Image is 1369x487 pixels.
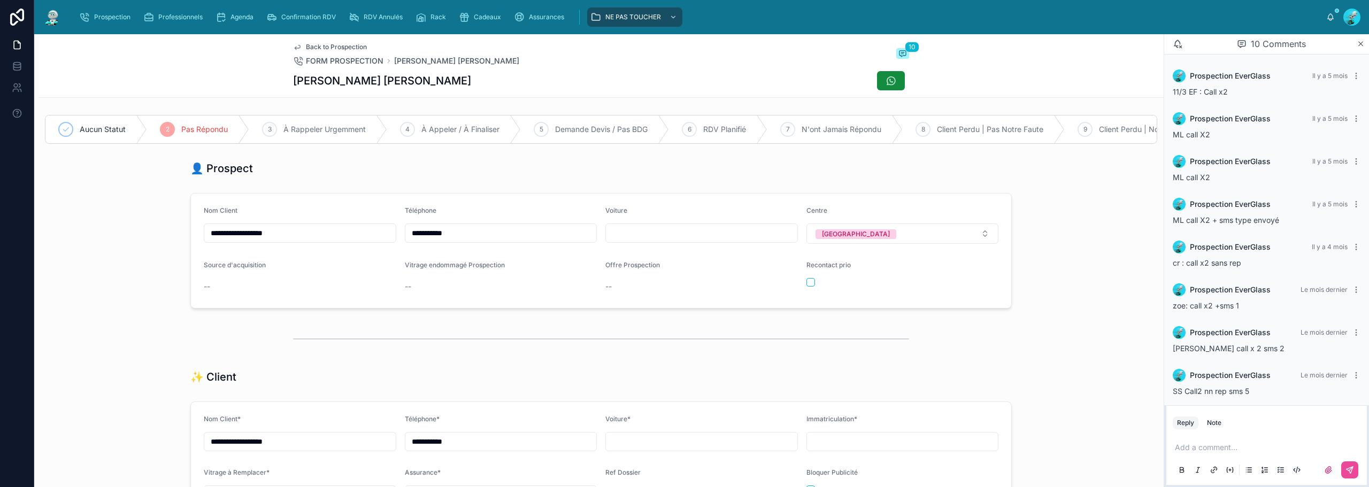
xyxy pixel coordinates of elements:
[140,7,210,27] a: Professionnels
[76,7,138,27] a: Prospection
[1083,125,1087,134] span: 9
[511,7,572,27] a: Assurances
[71,5,1326,29] div: scrollable content
[474,13,501,21] span: Cadeaux
[1099,124,1190,135] span: Client Perdu | Notre Faute
[555,124,648,135] span: Demande Devis / Pas BDG
[605,415,630,423] span: Voiture*
[1190,370,1271,381] span: Prospection EverGlass
[1312,157,1348,165] span: Il y a 5 mois
[283,124,366,135] span: À Rappeler Urgemment
[430,13,446,21] span: Rack
[1312,114,1348,122] span: Il y a 5 mois
[80,124,126,135] span: Aucun Statut
[43,9,62,26] img: App logo
[204,468,270,476] span: Vitrage à Remplacer*
[1301,285,1348,293] span: Le mois dernier
[230,13,253,21] span: Agenda
[1312,243,1348,251] span: Il y a 4 mois
[605,13,661,21] span: NE PAS TOUCHER
[905,42,919,52] span: 10
[405,261,505,269] span: Vitrage endommagé Prospection
[281,13,336,21] span: Confirmation RDV
[345,7,410,27] a: RDV Annulés
[1173,301,1239,310] span: zoe: call x2 +sms 1
[94,13,130,21] span: Prospection
[703,124,746,135] span: RDV Planifié
[529,13,564,21] span: Assurances
[268,125,272,134] span: 3
[1190,113,1271,124] span: Prospection EverGlass
[306,56,383,66] span: FORM PROSPECTION
[263,7,343,27] a: Confirmation RDV
[1301,371,1348,379] span: Le mois dernier
[394,56,519,66] a: [PERSON_NAME] [PERSON_NAME]
[1190,199,1271,210] span: Prospection EverGlass
[1312,200,1348,208] span: Il y a 5 mois
[786,125,790,134] span: 7
[190,161,253,176] h1: 👤 Prospect
[1190,71,1271,81] span: Prospection EverGlass
[190,369,236,384] h1: ✨ Client
[822,229,890,239] div: [GEOGRAPHIC_DATA]
[293,43,367,51] a: Back to Prospection
[806,261,851,269] span: Recontact prio
[204,415,241,423] span: Nom Client*
[421,124,499,135] span: À Appeler / À Finaliser
[605,281,612,292] span: --
[212,7,261,27] a: Agenda
[605,261,660,269] span: Offre Prospection
[587,7,682,27] a: NE PAS TOUCHER
[1173,386,1249,396] span: SS Call2 nn rep sms 5
[364,13,403,21] span: RDV Annulés
[456,7,509,27] a: Cadeaux
[1190,327,1271,338] span: Prospection EverGlass
[806,468,858,476] span: Bloquer Publicité
[1312,72,1348,80] span: Il y a 5 mois
[1207,419,1221,427] div: Note
[896,48,909,61] button: 10
[605,206,627,214] span: Voiture
[1173,416,1198,429] button: Reply
[1173,87,1228,96] span: 11/3 EF : Call x2
[1173,215,1279,225] span: ML call X2 + sms type envoyé
[1173,344,1285,353] span: [PERSON_NAME] call x 2 sms 2
[166,125,170,134] span: 2
[293,73,471,88] h1: [PERSON_NAME] [PERSON_NAME]
[405,281,411,292] span: --
[293,56,383,66] a: FORM PROSPECTION
[306,43,367,51] span: Back to Prospection
[204,281,210,292] span: --
[1190,284,1271,295] span: Prospection EverGlass
[412,7,453,27] a: Rack
[802,124,881,135] span: N'ont Jamais Répondu
[1251,37,1306,50] span: 10 Comments
[181,124,228,135] span: Pas Répondu
[405,415,440,423] span: Téléphone*
[921,125,925,134] span: 8
[937,124,1043,135] span: Client Perdu | Pas Notre Faute
[806,206,827,214] span: Centre
[806,223,999,244] button: Select Button
[1301,328,1348,336] span: Le mois dernier
[204,261,266,269] span: Source d'acquisition
[1173,173,1210,182] span: ML call X2
[1203,416,1226,429] button: Note
[405,206,436,214] span: Téléphone
[405,468,441,476] span: Assurance*
[1173,130,1210,139] span: ML call X2
[540,125,543,134] span: 5
[806,415,857,423] span: Immatriculation*
[405,125,410,134] span: 4
[1190,242,1271,252] span: Prospection EverGlass
[158,13,203,21] span: Professionnels
[204,206,237,214] span: Nom Client
[605,468,641,476] span: Ref Dossier
[1190,156,1271,167] span: Prospection EverGlass
[1173,258,1241,267] span: cr : call x2 sans rep
[688,125,691,134] span: 6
